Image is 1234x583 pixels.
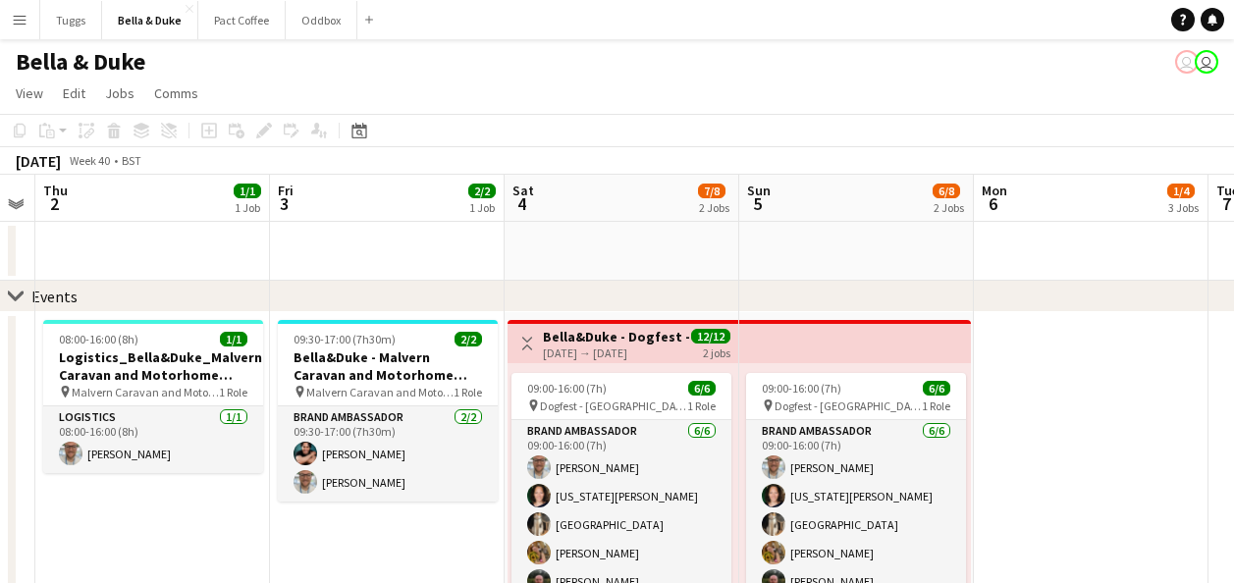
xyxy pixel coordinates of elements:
span: 1 Role [219,385,247,399]
span: 1 Role [687,398,716,413]
span: 1 Role [454,385,482,399]
span: 3 [275,192,294,215]
div: 1 Job [469,200,495,215]
span: 1/1 [234,184,261,198]
span: Week 40 [65,153,114,168]
div: 2 Jobs [699,200,729,215]
div: BST [122,153,141,168]
span: 6/8 [933,184,960,198]
a: Edit [55,80,93,106]
span: Sat [512,182,534,199]
span: Dogfest - [GEOGRAPHIC_DATA] [775,398,922,413]
span: 09:00-16:00 (7h) [762,381,841,396]
a: Comms [146,80,206,106]
app-job-card: 09:30-17:00 (7h30m)2/2Bella&Duke - Malvern Caravan and Motorhome Show Malvern Caravan and Motorho... [278,320,498,502]
span: Dogfest - [GEOGRAPHIC_DATA] [540,398,687,413]
div: 2 jobs [703,344,730,360]
span: 09:30-17:00 (7h30m) [294,332,396,346]
span: 6/6 [688,381,716,396]
button: Oddbox [286,1,357,39]
span: 12/12 [691,329,730,344]
span: Thu [43,182,68,199]
span: Edit [63,84,85,102]
span: 1/1 [220,332,247,346]
a: Jobs [97,80,142,106]
span: 2 [40,192,68,215]
span: Fri [278,182,294,199]
span: View [16,84,43,102]
app-user-avatar: Chubby Bear [1195,50,1218,74]
button: Tuggs [40,1,102,39]
div: 3 Jobs [1168,200,1199,215]
span: 6/6 [923,381,950,396]
span: Mon [982,182,1007,199]
span: 1/4 [1167,184,1195,198]
span: 5 [744,192,771,215]
span: Comms [154,84,198,102]
span: 7/8 [698,184,725,198]
span: Malvern Caravan and Motorhome Show [306,385,454,399]
span: 2/2 [468,184,496,198]
button: Bella & Duke [102,1,198,39]
button: Pact Coffee [198,1,286,39]
span: Malvern Caravan and Motorhome Show [72,385,219,399]
span: 2/2 [455,332,482,346]
span: 4 [510,192,534,215]
app-card-role: Logistics1/108:00-16:00 (8h)[PERSON_NAME] [43,406,263,473]
app-card-role: Brand Ambassador2/209:30-17:00 (7h30m)[PERSON_NAME][PERSON_NAME] [278,406,498,502]
div: 1 Job [235,200,260,215]
app-user-avatar: Chubby Bear [1175,50,1199,74]
h3: Bella&Duke - Dogfest - [GEOGRAPHIC_DATA] (Team 1) [543,328,689,345]
div: [DATE] [16,151,61,171]
span: 6 [979,192,1007,215]
a: View [8,80,51,106]
h1: Bella & Duke [16,47,145,77]
span: 1 Role [922,398,950,413]
h3: Bella&Duke - Malvern Caravan and Motorhome Show [278,348,498,384]
span: Sun [747,182,771,199]
span: 08:00-16:00 (8h) [59,332,138,346]
span: 09:00-16:00 (7h) [527,381,607,396]
div: [DATE] → [DATE] [543,345,689,360]
h3: Logistics_Bella&Duke_Malvern Caravan and Motorhome Show [43,348,263,384]
div: 2 Jobs [934,200,964,215]
span: Jobs [105,84,134,102]
app-job-card: 08:00-16:00 (8h)1/1Logistics_Bella&Duke_Malvern Caravan and Motorhome Show Malvern Caravan and Mo... [43,320,263,473]
div: Events [31,287,78,306]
